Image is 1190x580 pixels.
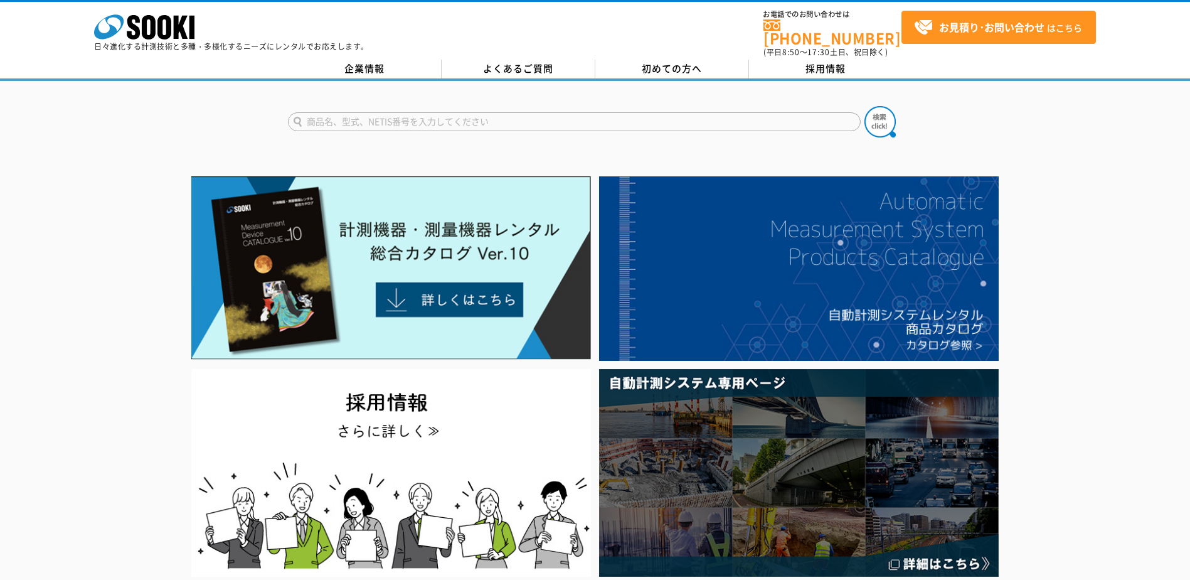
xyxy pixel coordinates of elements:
[749,60,903,78] a: 採用情報
[599,369,999,577] img: 自動計測システム専用ページ
[763,46,888,58] span: (平日 ～ 土日、祝日除く)
[94,43,369,50] p: 日々進化する計測技術と多種・多様化するニーズにレンタルでお応えします。
[288,60,442,78] a: 企業情報
[914,18,1082,37] span: はこちら
[939,19,1044,35] strong: お見積り･お問い合わせ
[191,176,591,360] img: Catalog Ver10
[763,19,901,45] a: [PHONE_NUMBER]
[595,60,749,78] a: 初めての方へ
[642,62,702,75] span: 初めての方へ
[763,11,901,18] span: お電話でのお問い合わせは
[901,11,1096,44] a: お見積り･お問い合わせはこちら
[599,176,999,361] img: 自動計測システムカタログ
[864,106,896,137] img: btn_search.png
[191,369,591,577] img: SOOKI recruit
[442,60,595,78] a: よくあるご質問
[782,46,800,58] span: 8:50
[288,112,861,131] input: 商品名、型式、NETIS番号を入力してください
[807,46,830,58] span: 17:30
